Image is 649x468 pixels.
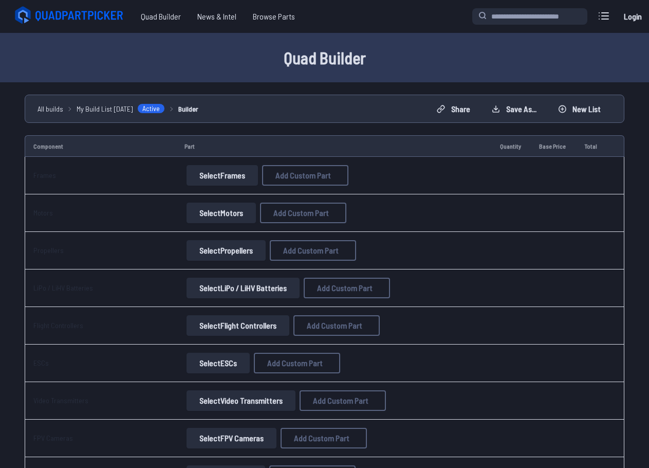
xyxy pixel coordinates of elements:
[33,396,88,405] a: Video Transmitters
[184,240,268,261] a: SelectPropellers
[245,6,303,27] a: Browse Parts
[137,103,165,114] span: Active
[531,135,576,157] td: Base Price
[307,321,362,330] span: Add Custom Part
[33,171,56,179] a: Frames
[549,101,609,117] button: New List
[184,353,252,373] a: SelectESCs
[254,353,340,373] button: Add Custom Part
[189,6,245,27] a: News & Intel
[187,278,300,298] button: SelectLiPo / LiHV Batteries
[281,428,367,448] button: Add Custom Part
[317,284,373,292] span: Add Custom Part
[187,428,276,448] button: SelectFPV Cameras
[133,6,189,27] a: Quad Builder
[576,135,607,157] td: Total
[12,45,637,70] h1: Quad Builder
[33,434,73,442] a: FPV Cameras
[187,390,295,411] button: SelectVideo Transmitters
[33,208,53,217] a: Motors
[25,135,176,157] td: Component
[304,278,390,298] button: Add Custom Part
[184,315,291,336] a: SelectFlight Controllers
[38,103,63,114] a: All builds
[187,203,256,223] button: SelectMotors
[428,101,479,117] button: Share
[300,390,386,411] button: Add Custom Part
[293,315,380,336] button: Add Custom Part
[294,434,349,442] span: Add Custom Part
[275,171,331,179] span: Add Custom Part
[187,353,250,373] button: SelectESCs
[33,321,83,330] a: Flight Controllers
[187,240,266,261] button: SelectPropellers
[267,359,323,367] span: Add Custom Part
[313,397,368,405] span: Add Custom Part
[77,103,165,114] a: My Build List [DATE]Active
[270,240,356,261] button: Add Custom Part
[262,165,348,186] button: Add Custom Part
[33,358,49,367] a: ESCs
[187,315,289,336] button: SelectFlight Controllers
[178,103,198,114] a: Builder
[187,165,258,186] button: SelectFrames
[176,135,492,157] td: Part
[184,428,279,448] a: SelectFPV Cameras
[184,390,298,411] a: SelectVideo Transmitters
[283,246,339,255] span: Add Custom Part
[260,203,346,223] button: Add Custom Part
[483,101,545,117] button: Save as...
[33,283,93,292] a: LiPo / LiHV Batteries
[492,135,531,157] td: Quantity
[184,203,258,223] a: SelectMotors
[184,278,302,298] a: SelectLiPo / LiHV Batteries
[620,6,645,27] a: Login
[77,103,133,114] span: My Build List [DATE]
[33,246,64,255] a: Propellers
[184,165,260,186] a: SelectFrames
[273,209,329,217] span: Add Custom Part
